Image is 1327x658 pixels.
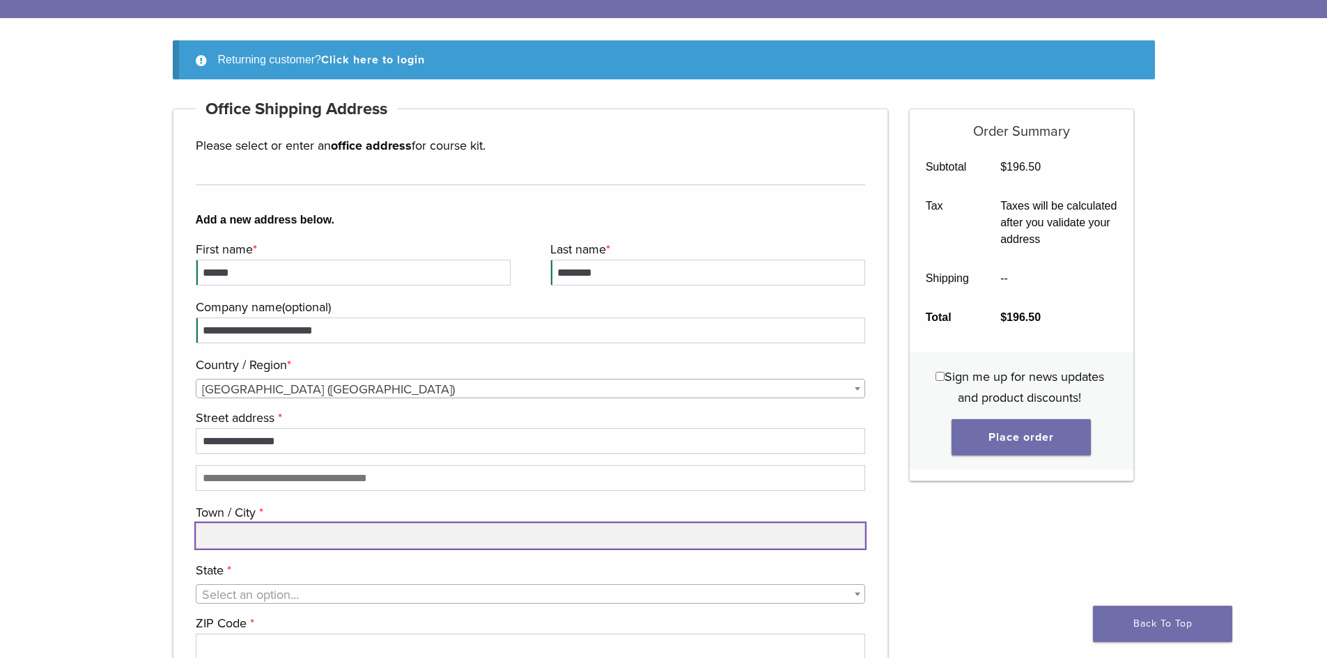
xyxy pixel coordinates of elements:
span: $ [1000,161,1007,173]
span: $ [1000,311,1007,323]
span: -- [1000,272,1008,284]
strong: office address [331,138,412,153]
label: Company name [196,297,862,318]
span: Country / Region [196,379,866,398]
a: Click here to login [321,53,425,67]
label: Town / City [196,502,862,523]
span: (optional) [282,299,331,315]
th: Subtotal [910,148,985,187]
th: Shipping [910,259,985,298]
div: Returning customer? [173,40,1155,79]
a: Back To Top [1093,606,1232,642]
p: Please select or enter an for course kit. [196,135,866,156]
h5: Order Summary [910,109,1133,140]
label: ZIP Code [196,613,862,634]
bdi: 196.50 [1000,311,1041,323]
span: State [196,584,866,604]
label: Last name [550,239,862,260]
span: Select an option… [202,587,299,602]
label: Country / Region [196,354,862,375]
button: Place order [952,419,1091,455]
h4: Office Shipping Address [196,93,398,126]
bdi: 196.50 [1000,161,1041,173]
span: United States (US) [196,379,865,399]
input: Sign me up for news updates and product discounts! [936,372,945,381]
td: Taxes will be calculated after you validate your address [985,187,1133,259]
th: Total [910,298,985,337]
label: State [196,560,862,581]
label: First name [196,239,507,260]
label: Street address [196,407,862,428]
span: Sign me up for news updates and product discounts! [945,369,1104,405]
b: Add a new address below. [196,212,866,228]
th: Tax [910,187,985,259]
